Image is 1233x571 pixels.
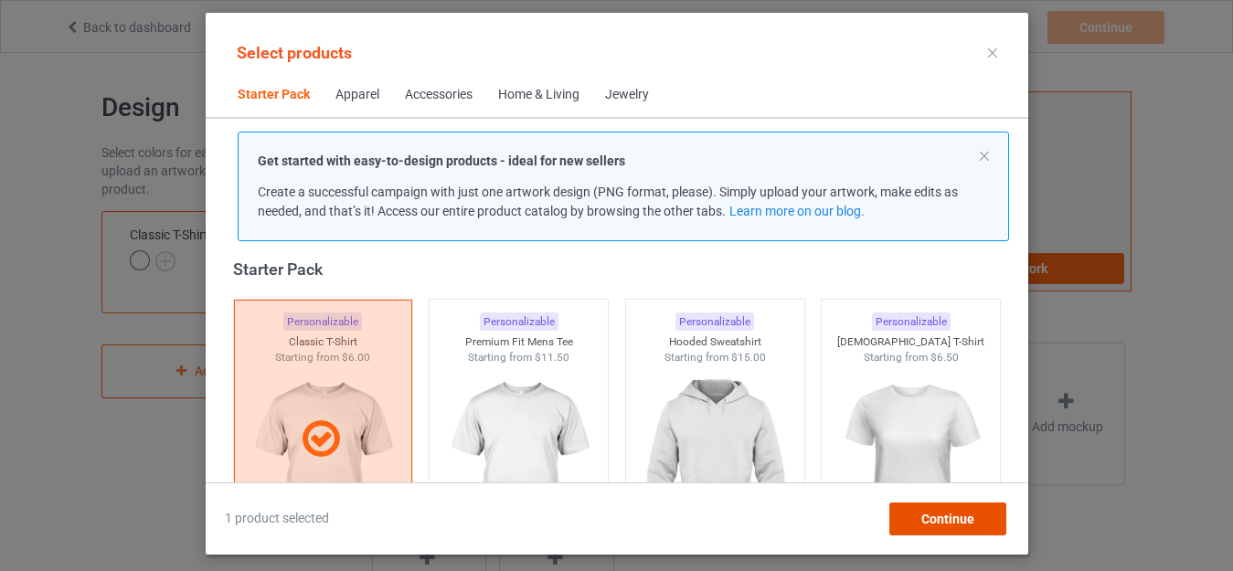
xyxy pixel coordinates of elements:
[605,86,649,104] div: Jewelry
[675,312,754,332] div: Personalizable
[232,259,1008,280] div: Starter Pack
[871,312,950,332] div: Personalizable
[920,512,973,526] span: Continue
[430,350,608,365] div: Starting from
[225,73,323,117] span: Starter Pack
[535,351,569,364] span: $11.50
[625,350,803,365] div: Starting from
[237,43,352,62] span: Select products
[730,351,765,364] span: $15.00
[728,204,864,218] a: Learn more on our blog.
[632,365,796,570] img: regular.jpg
[479,312,558,332] div: Personalizable
[258,153,625,168] strong: Get started with easy-to-design products - ideal for new sellers
[930,351,958,364] span: $6.50
[437,365,601,570] img: regular.jpg
[822,334,1000,350] div: [DEMOGRAPHIC_DATA] T-Shirt
[625,334,803,350] div: Hooded Sweatshirt
[498,86,579,104] div: Home & Living
[258,185,958,218] span: Create a successful campaign with just one artwork design (PNG format, please). Simply upload you...
[335,86,379,104] div: Apparel
[225,510,329,528] span: 1 product selected
[430,334,608,350] div: Premium Fit Mens Tee
[829,365,993,570] img: regular.jpg
[822,350,1000,365] div: Starting from
[405,86,473,104] div: Accessories
[888,502,1005,535] div: Continue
